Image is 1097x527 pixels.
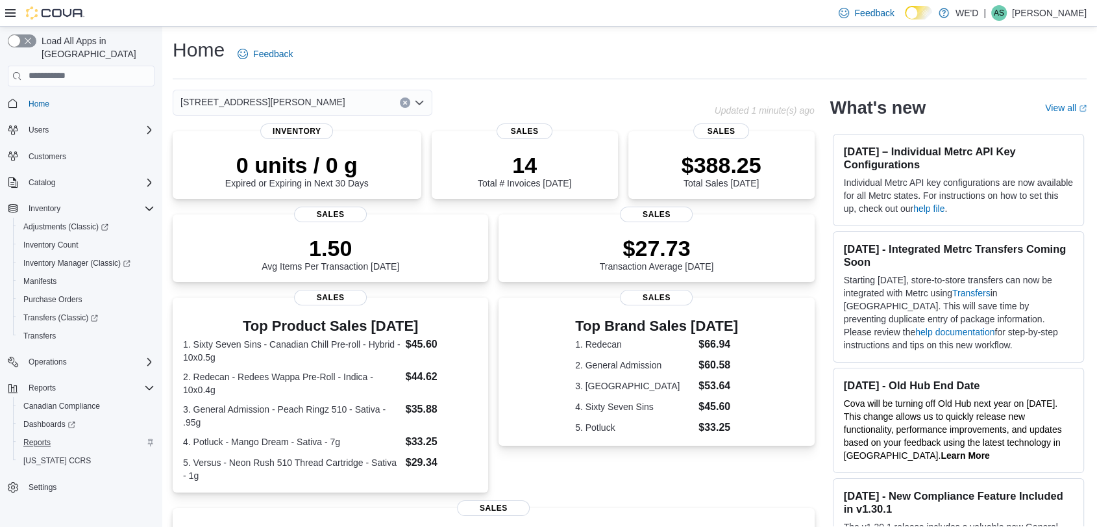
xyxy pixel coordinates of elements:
span: AS [994,5,1004,21]
h1: Home [173,37,225,63]
a: Canadian Compliance [18,398,105,414]
dt: 3. [GEOGRAPHIC_DATA] [575,379,693,392]
span: Operations [29,357,67,367]
button: Home [3,94,160,113]
span: Canadian Compliance [18,398,154,414]
a: Purchase Orders [18,292,88,307]
span: Inventory Manager (Classic) [18,255,154,271]
img: Cova [26,6,84,19]
span: Sales [294,290,367,305]
span: Sales [497,123,552,139]
dt: 5. Versus - Neon Rush 510 Thread Cartridge - Sativa - 1g [183,456,401,482]
button: Customers [3,147,160,166]
dt: 3. General Admission - Peach Ringz 510 - Sativa - .95g [183,403,401,429]
span: Purchase Orders [23,294,82,305]
button: Users [23,122,54,138]
dd: $29.34 [406,455,478,470]
span: Canadian Compliance [23,401,100,411]
a: help documentation [915,327,994,337]
p: WE'D [955,5,978,21]
span: Settings [23,479,154,495]
span: Feedback [253,47,293,60]
h3: [DATE] – Individual Metrc API Key Configurations [844,145,1073,171]
p: $388.25 [682,152,761,178]
span: Transfers [18,328,154,344]
h3: [DATE] - Old Hub End Date [844,379,1073,392]
a: Inventory Manager (Classic) [13,254,160,272]
dd: $66.94 [698,337,738,352]
a: Adjustments (Classic) [18,219,114,235]
dd: $33.25 [698,420,738,435]
dt: 1. Redecan [575,338,693,351]
span: Users [23,122,154,138]
strong: Learn More [941,450,989,461]
button: Inventory [3,199,160,218]
span: Reports [23,437,51,448]
a: Settings [23,480,62,495]
button: Catalog [3,174,160,192]
p: 0 units / 0 g [225,152,369,178]
a: Inventory Manager (Classic) [18,255,136,271]
span: Settings [29,482,56,493]
dd: $60.58 [698,357,738,373]
span: Manifests [18,274,154,289]
a: Transfers (Classic) [13,309,160,327]
dd: $35.88 [406,402,478,417]
button: Operations [3,353,160,371]
a: Dashboards [18,417,80,432]
a: Transfers [952,288,991,298]
span: Transfers (Classic) [18,310,154,326]
h3: Top Product Sales [DATE] [183,318,478,334]
p: | [983,5,986,21]
button: Transfers [13,327,160,345]
button: Settings [3,478,160,496]
a: Dashboards [13,415,160,433]
span: Inventory Manager (Classic) [23,258,130,268]
p: $27.73 [600,235,714,261]
span: Catalog [23,175,154,190]
h3: [DATE] - New Compliance Feature Included in v1.30.1 [844,489,1073,515]
svg: External link [1079,105,1087,112]
a: Transfers (Classic) [18,310,103,326]
span: Dark Mode [905,19,906,20]
div: Aleks Stam [991,5,1007,21]
span: Washington CCRS [18,453,154,469]
span: Sales [693,123,749,139]
span: Reports [18,435,154,450]
p: Updated 1 minute(s) ago [714,105,814,116]
div: Avg Items Per Transaction [DATE] [262,235,399,272]
dt: 4. Potluck - Mango Dream - Sativa - 7g [183,435,401,448]
span: Operations [23,354,154,370]
dd: $33.25 [406,434,478,450]
a: Inventory Count [18,237,84,253]
span: Dashboards [23,419,75,430]
div: Total Sales [DATE] [682,152,761,188]
span: Load All Apps in [GEOGRAPHIC_DATA] [36,34,154,60]
span: Transfers (Classic) [23,313,98,323]
p: 1.50 [262,235,399,261]
a: [US_STATE] CCRS [18,453,96,469]
span: Sales [294,207,367,222]
dt: 4. Sixty Seven Sins [575,400,693,413]
dd: $45.60 [698,399,738,415]
h3: [DATE] - Integrated Metrc Transfers Coming Soon [844,242,1073,268]
dt: 2. Redecan - Redees Wappa Pre-Roll - Indica - 10x0.4g [183,370,401,396]
span: Reports [29,383,56,393]
dt: 2. General Admission [575,359,693,372]
span: Purchase Orders [18,292,154,307]
p: Individual Metrc API key configurations are now available for all Metrc states. For instructions ... [844,176,1073,215]
button: Inventory [23,201,66,216]
div: Expired or Expiring in Next 30 Days [225,152,369,188]
button: Purchase Orders [13,290,160,309]
span: Home [23,96,154,112]
a: help file [913,203,944,214]
span: Inventory [23,201,154,216]
span: Inventory [260,123,333,139]
span: Customers [23,148,154,164]
span: [STREET_ADDRESS][PERSON_NAME] [180,94,345,110]
button: Canadian Compliance [13,397,160,415]
h3: Top Brand Sales [DATE] [575,318,738,334]
a: Feedback [232,41,298,67]
button: Reports [3,379,160,397]
div: Total # Invoices [DATE] [478,152,571,188]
